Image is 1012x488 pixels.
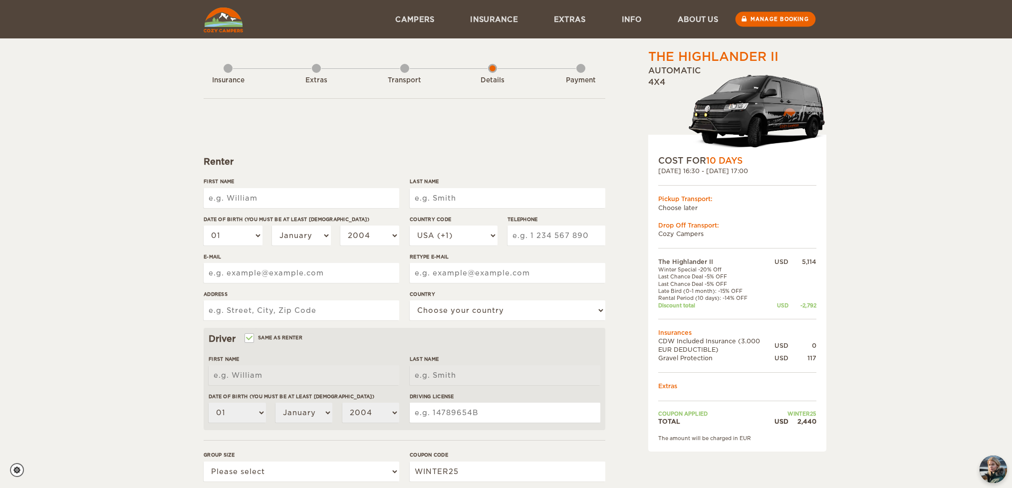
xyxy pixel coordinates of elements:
[658,230,816,238] td: Cozy Campers
[204,156,605,168] div: Renter
[658,257,774,266] td: The Highlander II
[788,417,816,426] div: 2,440
[410,290,605,298] label: Country
[774,341,788,350] div: USD
[10,463,30,477] a: Cookie settings
[658,287,774,294] td: Late Bird (0-1 month): -15% OFF
[736,12,816,27] a: Manage booking
[204,290,399,298] label: Address
[658,221,816,230] div: Drop Off Transport:
[658,266,774,273] td: Winter Special -20% Off
[204,300,399,320] input: e.g. Street, City, Zip Code
[201,76,255,85] div: Insurance
[788,341,816,350] div: 0
[788,257,816,266] div: 5,114
[377,76,432,85] div: Transport
[980,456,1007,483] img: Freyja at Cozy Campers
[246,336,252,342] input: Same as renter
[204,451,399,459] label: Group size
[204,188,399,208] input: e.g. William
[410,365,600,385] input: e.g. Smith
[204,216,399,223] label: Date of birth (You must be at least [DEMOGRAPHIC_DATA])
[658,410,774,417] td: Coupon applied
[410,216,498,223] label: Country Code
[410,403,600,423] input: e.g. 14789654B
[209,333,600,345] div: Driver
[658,167,816,175] div: [DATE] 16:30 - [DATE] 17:00
[209,393,399,400] label: Date of birth (You must be at least [DEMOGRAPHIC_DATA])
[658,382,816,390] td: Extras
[507,216,605,223] label: Telephone
[658,435,816,442] div: The amount will be charged in EUR
[658,204,816,212] td: Choose later
[648,65,826,155] div: Automatic 4x4
[774,302,788,309] div: USD
[204,263,399,283] input: e.g. example@example.com
[204,7,243,32] img: Cozy Campers
[658,155,816,167] div: COST FOR
[658,280,774,287] td: Last Chance Deal -5% OFF
[658,302,774,309] td: Discount total
[648,48,778,65] div: The Highlander II
[688,68,826,155] img: stor-langur-223.png
[658,328,816,337] td: Insurances
[410,178,605,185] label: Last Name
[774,410,816,417] td: WINTER25
[410,451,605,459] label: Coupon code
[410,253,605,260] label: Retype E-mail
[410,263,605,283] input: e.g. example@example.com
[706,156,743,166] span: 10 Days
[553,76,608,85] div: Payment
[658,294,774,301] td: Rental Period (10 days): -14% OFF
[658,195,816,203] div: Pickup Transport:
[410,188,605,208] input: e.g. Smith
[465,76,520,85] div: Details
[289,76,344,85] div: Extras
[246,333,302,342] label: Same as renter
[980,456,1007,483] button: chat-button
[788,354,816,362] div: 117
[774,417,788,426] div: USD
[658,273,774,280] td: Last Chance Deal -5% OFF
[507,226,605,245] input: e.g. 1 234 567 890
[658,354,774,362] td: Gravel Protection
[209,355,399,363] label: First Name
[774,257,788,266] div: USD
[204,253,399,260] label: E-mail
[658,337,774,354] td: CDW Included Insurance (3.000 EUR DEDUCTIBLE)
[204,178,399,185] label: First Name
[774,354,788,362] div: USD
[658,417,774,426] td: TOTAL
[788,302,816,309] div: -2,792
[209,365,399,385] input: e.g. William
[410,355,600,363] label: Last Name
[410,393,600,400] label: Driving License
